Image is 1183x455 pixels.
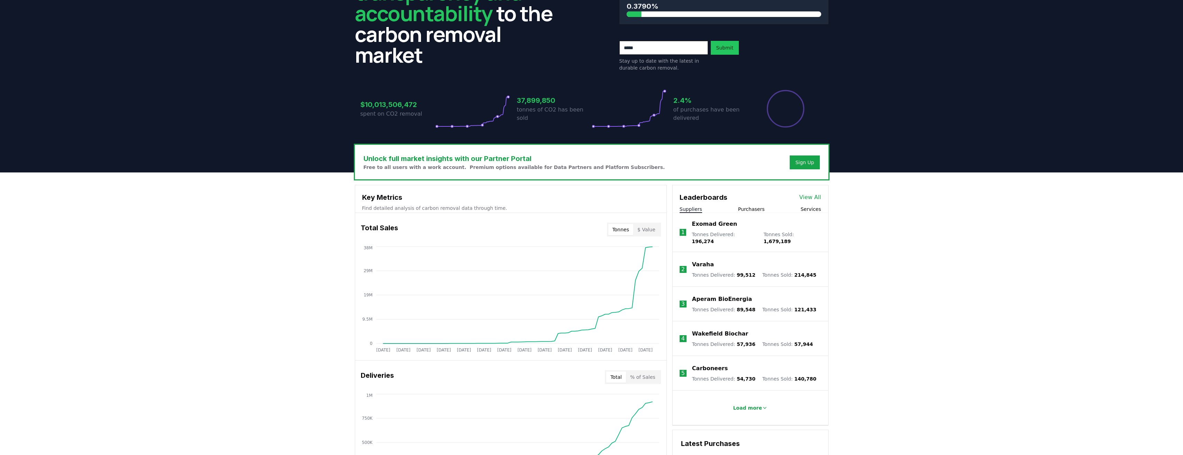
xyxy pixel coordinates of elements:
p: 5 [681,369,685,377]
tspan: [DATE] [437,348,451,353]
a: Varaha [692,260,714,269]
tspan: 0 [370,341,373,346]
a: Aperam BioEnergia [692,295,752,303]
h3: Unlock full market insights with our Partner Portal [364,153,665,164]
h3: $10,013,506,472 [360,99,435,110]
tspan: [DATE] [638,348,653,353]
tspan: 38M [364,246,373,250]
tspan: [DATE] [497,348,511,353]
h3: Deliveries [361,370,394,384]
button: Total [606,372,626,383]
span: 1,679,189 [763,239,791,244]
tspan: [DATE] [457,348,471,353]
span: 89,548 [737,307,755,312]
p: 4 [681,334,685,343]
tspan: [DATE] [537,348,552,353]
h3: Key Metrics [362,192,660,203]
tspan: 29M [364,268,373,273]
p: Tonnes Sold : [763,231,821,245]
p: 2 [681,265,685,274]
span: 140,780 [794,376,816,382]
p: Tonnes Sold : [762,375,816,382]
span: 121,433 [794,307,816,312]
p: Free to all users with a work account. Premium options available for Data Partners and Platform S... [364,164,665,171]
p: Tonnes Delivered : [692,375,755,382]
tspan: [DATE] [517,348,531,353]
tspan: [DATE] [618,348,633,353]
a: View All [799,193,821,202]
h3: 37,899,850 [517,95,592,106]
button: Submit [711,41,739,55]
p: Tonnes Delivered : [692,306,755,313]
span: 99,512 [737,272,755,278]
p: Tonnes Delivered : [692,341,755,348]
tspan: [DATE] [477,348,491,353]
button: Tonnes [608,224,633,235]
tspan: [DATE] [376,348,390,353]
p: 3 [681,300,685,308]
p: 1 [681,228,684,237]
a: Wakefield Biochar [692,330,748,338]
tspan: [DATE] [416,348,431,353]
h3: 2.4% [673,95,748,106]
h3: Latest Purchases [681,438,820,449]
tspan: [DATE] [598,348,612,353]
p: Find detailed analysis of carbon removal data through time. [362,205,660,212]
button: % of Sales [626,372,660,383]
tspan: [DATE] [558,348,572,353]
p: spent on CO2 removal [360,110,435,118]
h3: Total Sales [361,223,398,237]
tspan: 750K [362,416,373,421]
tspan: 9.5M [362,317,372,322]
tspan: [DATE] [578,348,592,353]
p: Tonnes Delivered : [692,271,755,278]
div: Percentage of sales delivered [766,89,805,128]
button: Purchasers [738,206,765,213]
p: Load more [733,404,762,411]
button: Load more [727,401,773,415]
span: 57,944 [794,341,813,347]
span: 54,730 [737,376,755,382]
tspan: 500K [362,440,373,445]
h3: 0.3790% [627,1,821,11]
span: 214,845 [794,272,816,278]
button: Sign Up [790,155,819,169]
button: Suppliers [680,206,702,213]
p: tonnes of CO2 has been sold [517,106,592,122]
tspan: 19M [364,293,373,297]
p: Stay up to date with the latest in durable carbon removal. [619,57,708,71]
a: Exomad Green [692,220,737,228]
p: Tonnes Sold : [762,306,816,313]
span: 57,936 [737,341,755,347]
p: Tonnes Sold : [762,341,813,348]
button: Services [800,206,821,213]
span: 196,274 [692,239,714,244]
p: Tonnes Delivered : [692,231,756,245]
h3: Leaderboards [680,192,727,203]
tspan: 1M [366,393,373,398]
tspan: [DATE] [396,348,410,353]
a: Carboneers [692,364,728,373]
a: Sign Up [795,159,814,166]
p: Tonnes Sold : [762,271,816,278]
p: of purchases have been delivered [673,106,748,122]
button: $ Value [633,224,660,235]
